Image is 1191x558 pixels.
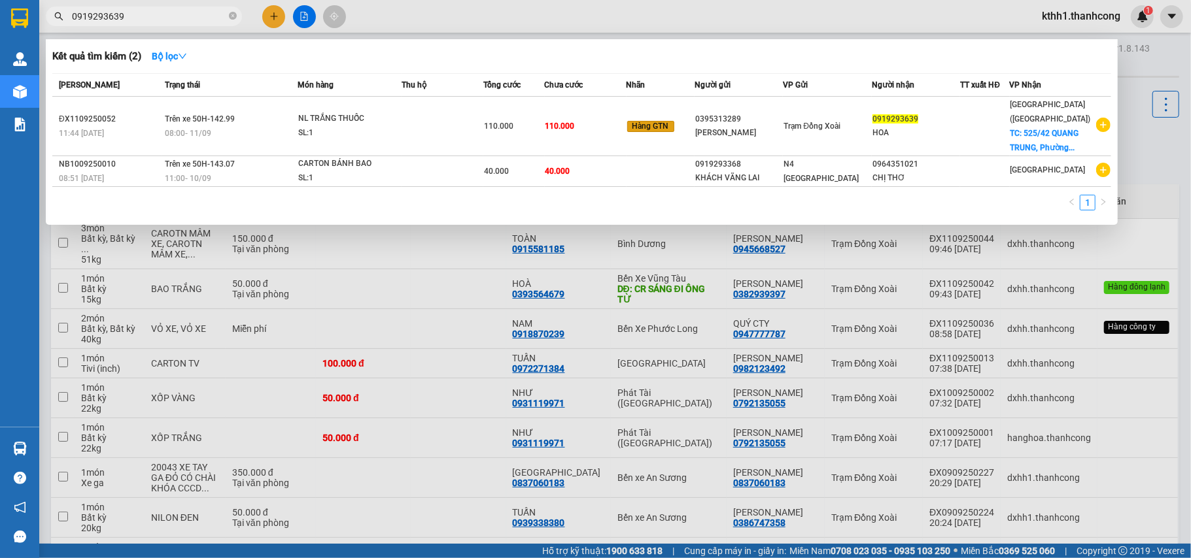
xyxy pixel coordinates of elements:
[1099,198,1107,206] span: right
[627,80,646,90] span: Nhãn
[1010,129,1079,152] span: TC: 525/42 QUANG TRUNG, Phường...
[1080,195,1095,210] a: 1
[545,80,583,90] span: Chưa cước
[483,80,521,90] span: Tổng cước
[52,50,141,63] h3: Kết quả tìm kiếm ( 2 )
[13,442,27,455] img: warehouse-icon
[1010,100,1091,123] span: [GEOGRAPHIC_DATA] ([GEOGRAPHIC_DATA])
[165,114,235,123] span: Trên xe 50H-142.99
[165,80,200,90] span: Trạng thái
[1064,195,1080,210] li: Previous Page
[872,114,918,123] span: 0919293639
[1096,195,1111,210] button: right
[695,112,783,126] div: 0395313289
[1010,80,1042,90] span: VP Nhận
[298,80,334,90] span: Món hàng
[54,12,63,21] span: search
[178,52,187,61] span: down
[1010,165,1086,174] span: [GEOGRAPHIC_DATA]
[1096,118,1111,132] span: plus-circle
[298,171,396,186] div: SL: 1
[872,126,960,140] div: HOA
[14,501,26,514] span: notification
[298,126,396,140] div: SL: 1
[1064,195,1080,210] button: left
[784,122,840,131] span: Trạm Đồng Xoài
[165,159,235,169] span: Trên xe 50H-143.07
[13,118,27,131] img: solution-icon
[152,51,187,61] strong: Bộ lọc
[484,167,509,176] span: 40.000
[1080,195,1096,210] li: 1
[14,531,26,543] span: message
[872,157,960,171] div: 0964351021
[141,46,198,67] button: Bộ lọcdown
[783,80,808,90] span: VP Gửi
[13,85,27,99] img: warehouse-icon
[545,122,575,131] span: 110.000
[298,112,396,126] div: NL TRẮNG THUỐC
[402,80,426,90] span: Thu hộ
[14,472,26,484] span: question-circle
[59,174,104,183] span: 08:51 [DATE]
[1096,195,1111,210] li: Next Page
[784,159,859,183] span: N4 [GEOGRAPHIC_DATA]
[13,52,27,66] img: warehouse-icon
[695,171,783,185] div: KHÁCH VÃNG LAI
[59,80,120,90] span: [PERSON_NAME]
[59,112,161,126] div: ĐX1109250052
[1068,198,1076,206] span: left
[59,129,104,138] span: 11:44 [DATE]
[229,12,237,20] span: close-circle
[484,122,513,131] span: 110.000
[960,80,1000,90] span: TT xuất HĐ
[298,157,396,171] div: CARTON BÁNH BAO
[695,157,783,171] div: 0919293368
[872,80,914,90] span: Người nhận
[872,171,960,185] div: CHỊ THƠ
[165,129,211,138] span: 08:00 - 11/09
[72,9,226,24] input: Tìm tên, số ĐT hoặc mã đơn
[165,174,211,183] span: 11:00 - 10/09
[1096,163,1111,177] span: plus-circle
[11,8,28,28] img: logo-vxr
[59,157,161,171] div: NB1009250010
[695,126,783,140] div: [PERSON_NAME]
[545,167,570,176] span: 40.000
[229,10,237,23] span: close-circle
[695,80,731,90] span: Người gửi
[627,121,674,133] span: Hàng GTN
